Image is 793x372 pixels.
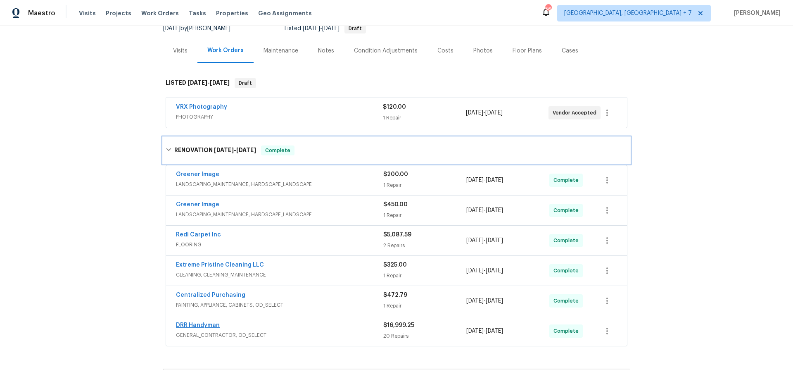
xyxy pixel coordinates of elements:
[486,328,503,334] span: [DATE]
[553,236,582,245] span: Complete
[466,268,484,274] span: [DATE]
[176,331,383,339] span: GENERAL_CONTRACTOR, OD_SELECT
[466,328,484,334] span: [DATE]
[163,70,630,96] div: LISTED [DATE]-[DATE]Draft
[383,302,466,310] div: 1 Repair
[176,292,245,298] a: Centralized Purchasing
[176,271,383,279] span: CLEANING, CLEANING_MAINTENANCE
[564,9,692,17] span: [GEOGRAPHIC_DATA], [GEOGRAPHIC_DATA] + 7
[303,26,340,31] span: -
[163,24,240,33] div: by [PERSON_NAME]
[176,301,383,309] span: PAINTING, APPLIANCE, CABINETS, OD_SELECT
[486,238,503,243] span: [DATE]
[322,26,340,31] span: [DATE]
[188,80,207,86] span: [DATE]
[176,241,383,249] span: FLOORING
[731,9,781,17] span: [PERSON_NAME]
[466,207,484,213] span: [DATE]
[553,176,582,184] span: Complete
[264,47,298,55] div: Maintenance
[318,47,334,55] div: Notes
[207,46,244,55] div: Work Orders
[466,206,503,215] span: -
[106,9,131,17] span: Projects
[383,232,411,238] span: $5,087.59
[79,9,96,17] span: Visits
[383,104,406,110] span: $120.00
[345,26,365,31] span: Draft
[486,207,503,213] span: [DATE]
[174,145,256,155] h6: RENOVATION
[303,26,320,31] span: [DATE]
[210,80,230,86] span: [DATE]
[513,47,542,55] div: Floor Plans
[473,47,493,55] div: Photos
[141,9,179,17] span: Work Orders
[466,177,484,183] span: [DATE]
[562,47,578,55] div: Cases
[258,9,312,17] span: Geo Assignments
[176,104,227,110] a: VRX Photography
[437,47,453,55] div: Costs
[545,5,551,13] div: 56
[176,210,383,219] span: LANDSCAPING_MAINTENANCE, HARDSCAPE_LANDSCAPE
[354,47,418,55] div: Condition Adjustments
[383,202,408,207] span: $450.00
[383,241,466,250] div: 2 Repairs
[553,297,582,305] span: Complete
[163,26,180,31] span: [DATE]
[176,262,264,268] a: Extreme Pristine Cleaning LLC
[486,268,503,274] span: [DATE]
[166,78,230,88] h6: LISTED
[173,47,188,55] div: Visits
[486,298,503,304] span: [DATE]
[176,322,220,328] a: DRR Handyman
[285,26,366,31] span: Listed
[486,177,503,183] span: [DATE]
[216,9,248,17] span: Properties
[214,147,234,153] span: [DATE]
[383,292,407,298] span: $472.79
[383,114,465,122] div: 1 Repair
[485,110,503,116] span: [DATE]
[383,262,407,268] span: $325.00
[466,267,503,275] span: -
[466,109,503,117] span: -
[188,80,230,86] span: -
[383,272,466,280] div: 1 Repair
[383,332,466,340] div: 20 Repairs
[163,137,630,164] div: RENOVATION [DATE]-[DATE]Complete
[235,79,255,87] span: Draft
[383,172,408,177] span: $200.00
[214,147,256,153] span: -
[466,297,503,305] span: -
[466,236,503,245] span: -
[553,206,582,215] span: Complete
[553,327,582,335] span: Complete
[262,146,294,155] span: Complete
[466,176,503,184] span: -
[189,10,206,16] span: Tasks
[383,211,466,219] div: 1 Repair
[466,110,483,116] span: [DATE]
[28,9,55,17] span: Maestro
[553,109,600,117] span: Vendor Accepted
[176,232,221,238] a: Redi Carpet Inc
[176,172,219,177] a: Greener Image
[466,327,503,335] span: -
[383,181,466,189] div: 1 Repair
[176,180,383,188] span: LANDSCAPING_MAINTENANCE, HARDSCAPE_LANDSCAPE
[383,322,414,328] span: $16,999.25
[466,238,484,243] span: [DATE]
[176,113,383,121] span: PHOTOGRAPHY
[236,147,256,153] span: [DATE]
[176,202,219,207] a: Greener Image
[466,298,484,304] span: [DATE]
[553,267,582,275] span: Complete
